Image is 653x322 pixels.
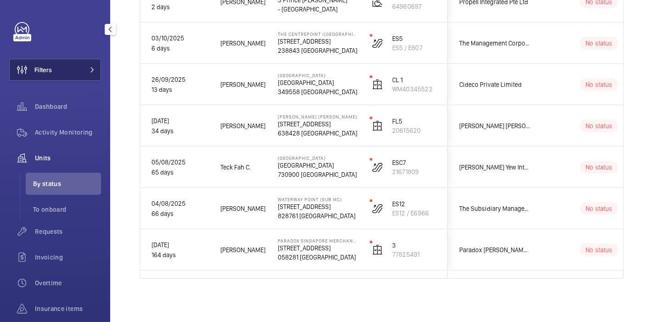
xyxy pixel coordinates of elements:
p: No status [585,80,613,89]
p: WM40345522 [392,85,436,94]
p: 638428 [GEOGRAPHIC_DATA] [278,129,358,138]
span: Invoicing [35,253,101,262]
span: Filters [34,65,52,74]
p: 04/08/2025 [152,198,208,209]
span: [PERSON_NAME] [220,245,266,255]
p: 238843 [GEOGRAPHIC_DATA] [278,46,358,55]
p: CL 1 [392,75,436,85]
p: 21671809 [392,167,436,176]
p: [GEOGRAPHIC_DATA] [278,155,358,161]
p: 828761 [GEOGRAPHIC_DATA] [278,211,358,220]
p: [GEOGRAPHIC_DATA] [278,78,358,87]
p: 26/09/2025 [152,74,208,85]
span: The Subsidiary Management Corporation No. 1 - Strata Title Plan No. 4682 [459,203,530,214]
p: 05/08/2025 [152,157,208,167]
p: The Centrepoint ([GEOGRAPHIC_DATA]) [278,31,358,37]
p: [DATE] [152,116,208,126]
p: 13 days [152,85,208,95]
span: [PERSON_NAME] [220,121,266,131]
span: [PERSON_NAME] [220,203,266,214]
span: [PERSON_NAME] Yew Integrated Pte Ltd c/o NLB [459,162,530,172]
p: 6 days [152,43,208,53]
p: No status [585,204,613,213]
p: ES12 [392,199,436,209]
span: [PERSON_NAME] [220,79,266,90]
span: Activity Monitoring [35,128,101,137]
span: By status [33,179,101,188]
p: 64960697 [392,2,436,11]
img: escalator.svg [372,162,383,173]
p: 349558 [GEOGRAPHIC_DATA] [278,87,358,96]
span: [PERSON_NAME] [220,38,266,48]
p: No status [585,121,613,130]
p: [GEOGRAPHIC_DATA] [278,73,358,78]
p: ESC7 [392,158,436,167]
p: 77825491 [392,250,436,259]
p: [STREET_ADDRESS] [278,202,358,211]
span: Overtime [35,278,101,288]
p: [DATE] [152,240,208,250]
p: 730900 [GEOGRAPHIC_DATA] [278,170,358,179]
img: elevator.svg [372,79,383,90]
p: FL5 [392,117,436,126]
img: elevator.svg [372,120,383,131]
p: 164 days [152,250,208,260]
p: No status [585,39,613,48]
p: ES12 / E6966 [392,209,436,218]
p: Paradox Singapore Merchant Court at [PERSON_NAME] [278,238,358,243]
p: ES5 [392,34,436,43]
p: No status [585,163,613,172]
span: Paradox [PERSON_NAME] Pte Ltd [459,245,530,255]
p: 20615620 [392,126,436,135]
p: No status [585,245,613,254]
span: Teck Fah C. [220,162,266,172]
p: [STREET_ADDRESS] [278,243,358,253]
p: 66 days [152,209,208,219]
span: Dashboard [35,102,101,111]
p: Waterway Point (Sub MC) [278,197,358,202]
p: 03/10/2025 [152,33,208,43]
p: 058281 [GEOGRAPHIC_DATA] [278,253,358,262]
img: escalator.svg [372,38,383,49]
p: 2 days [152,2,208,12]
button: Filters [9,59,101,81]
p: [STREET_ADDRESS] [278,37,358,46]
span: Requests [35,227,101,236]
img: escalator.svg [372,203,383,214]
span: Units [35,153,101,163]
span: [PERSON_NAME] [PERSON_NAME] Pte Ltd [459,121,530,131]
p: ES5 / E807 [392,43,436,52]
p: [STREET_ADDRESS] [278,119,358,129]
p: 34 days [152,126,208,136]
span: The Management Corporation Strata Title Plan No. 1298 [459,38,530,48]
span: Insurance items [35,304,101,313]
p: 65 days [152,167,208,177]
p: [GEOGRAPHIC_DATA] [278,161,358,170]
p: - [GEOGRAPHIC_DATA] [278,5,358,14]
p: 3 [392,241,436,250]
span: Cideco Private Limited [459,79,530,90]
img: elevator.svg [372,244,383,255]
span: To onboard [33,205,101,214]
p: [PERSON_NAME] [PERSON_NAME] [278,114,358,119]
